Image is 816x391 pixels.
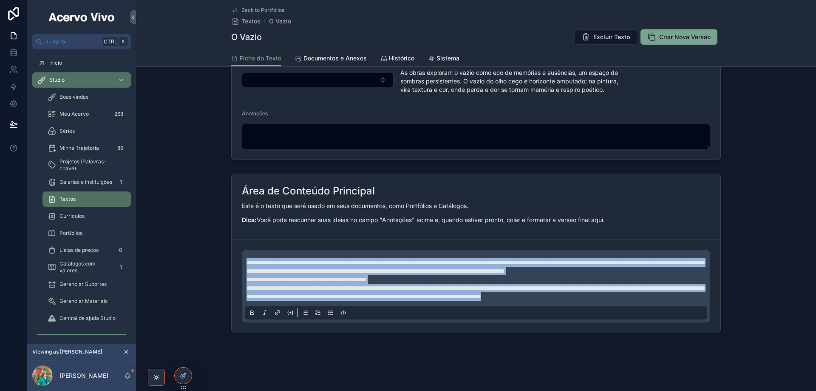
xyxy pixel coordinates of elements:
a: Projetos (Palavras-chave) [42,157,131,173]
span: Ctrl [103,37,118,46]
div: 0 [116,245,126,255]
span: Gerenciar Materiais [59,298,108,305]
span: Jump to... [45,38,99,45]
span: Gerenciar Suportes [59,281,107,288]
a: Sistema [428,51,459,68]
span: Boas vindas [59,94,88,100]
a: Boas vindas [42,89,131,105]
span: Meu Acervo [59,111,89,117]
span: Ficha do Texto [240,54,281,63]
span: As obras exploram o vazio como eco de memórias e ausências, um espaço de sombras persistentes. O ... [400,68,710,94]
a: Catalogos com valores1 [42,260,131,275]
span: Viewing as [PERSON_NAME] [32,348,102,355]
div: 1 [116,177,126,187]
span: Sistema [436,54,459,63]
a: Histórico [380,51,414,68]
span: Textos [59,196,76,203]
span: Portfólios [59,230,82,237]
a: Gerenciar Suportes [42,277,131,292]
div: 1 [116,262,126,272]
a: Studio [32,72,131,88]
span: Minha Trajetória [59,145,99,151]
a: Gerenciar Materiais [42,294,131,309]
span: Listas de preços [59,247,99,254]
img: App logo [47,10,116,24]
div: scrollable content [27,49,136,344]
span: Textos [241,17,261,26]
p: Este é o texto que será usado em seus documentos, como Portfólios e Catálogos. [242,201,710,210]
a: Meu Acervo268 [42,106,131,122]
div: 89 [115,143,126,153]
strong: Dica: [242,216,257,223]
a: Back to Portfólios [231,7,284,14]
span: Curriculos [59,213,85,220]
span: Back to Portfólios [241,7,284,14]
a: Ficha do Texto [231,51,281,67]
h1: O Vazio [231,31,262,43]
button: Excluir Texto [574,29,637,45]
a: Início [32,55,131,71]
span: Projetos (Palavras-chave) [59,158,122,172]
a: Séries [42,123,131,139]
span: Criar Nova Versão [659,33,711,41]
span: Catalogos com valores [59,260,112,274]
h2: Área de Conteúdo Principal [242,184,375,198]
a: Documentos e Anexos [295,51,367,68]
span: Início [49,60,62,66]
button: Jump to...CtrlK [32,34,131,49]
span: Histórico [389,54,414,63]
p: [PERSON_NAME] [59,371,108,380]
span: Galerias e Instituições [59,179,112,186]
a: Central de ajuda Studio [42,311,131,326]
a: O Vazio [269,17,291,26]
span: Studio [49,77,65,83]
a: Listas de preços0 [42,243,131,258]
a: Textos [42,191,131,207]
span: K [120,38,127,45]
span: Séries [59,128,75,134]
span: Excluir Texto [593,33,630,41]
a: Minha Trajetória89 [42,140,131,156]
a: Curriculos [42,208,131,224]
div: 268 [112,109,126,119]
span: Documentos e Anexos [303,54,367,63]
p: Você pode rascunhar suas ideias no campo "Anotações" acima e, quando estiver pronto, colar e form... [242,215,710,224]
button: Criar Nova Versão [640,29,717,45]
span: Central de ajuda Studio [59,315,116,322]
button: Select Button [242,73,394,87]
a: Galerias e Instituições1 [42,174,131,190]
a: Portfólios [42,225,131,241]
a: Textos [231,17,261,26]
span: Anotações [242,110,268,117]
